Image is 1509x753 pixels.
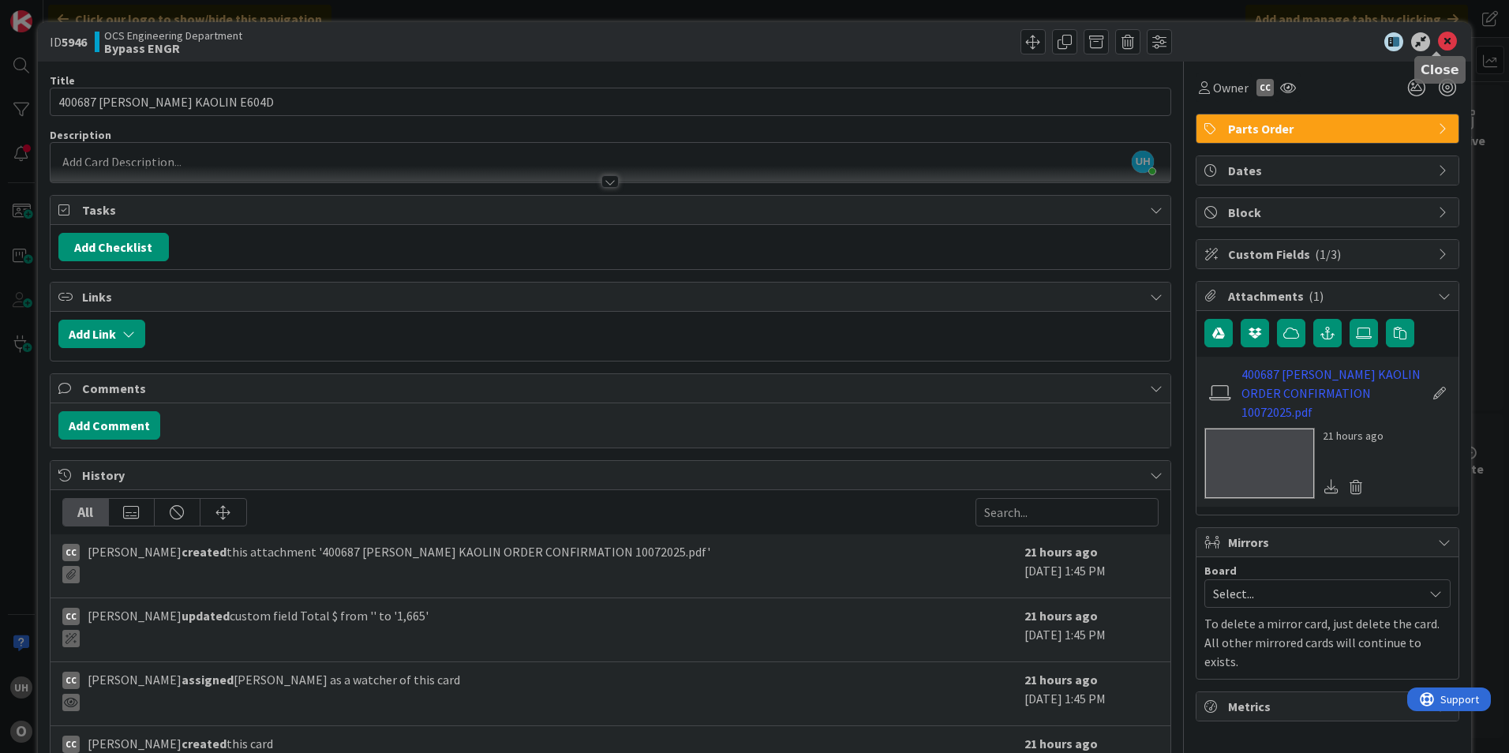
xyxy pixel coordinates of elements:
[62,736,80,753] div: CC
[82,287,1142,306] span: Links
[62,34,87,50] b: 5946
[1421,62,1459,77] h5: Close
[1024,542,1159,590] div: [DATE] 1:45 PM
[1204,614,1451,671] p: To delete a mirror card, just delete the card. All other mirrored cards will continue to exists.
[1024,608,1098,624] b: 21 hours ago
[1024,672,1098,687] b: 21 hours ago
[1228,533,1430,552] span: Mirrors
[104,42,242,54] b: Bypass ENGR
[1241,365,1425,421] a: 400687 [PERSON_NAME] KAOLIN ORDER CONFIRMATION 10072025.pdf
[1323,428,1384,444] div: 21 hours ago
[182,544,227,560] b: created
[1228,161,1430,180] span: Dates
[1228,119,1430,138] span: Parts Order
[182,672,234,687] b: assigned
[182,608,230,624] b: updated
[1309,288,1324,304] span: ( 1 )
[88,670,460,711] span: [PERSON_NAME] [PERSON_NAME] as a watcher of this card
[182,736,227,751] b: created
[1024,736,1098,751] b: 21 hours ago
[1204,565,1237,576] span: Board
[1256,79,1274,96] div: CC
[1024,544,1098,560] b: 21 hours ago
[1228,245,1430,264] span: Custom Fields
[1228,697,1430,716] span: Metrics
[62,544,80,561] div: CC
[58,233,169,261] button: Add Checklist
[63,499,109,526] div: All
[82,466,1142,485] span: History
[1315,246,1341,262] span: ( 1/3 )
[88,734,273,753] span: [PERSON_NAME] this card
[1323,477,1340,497] div: Download
[62,672,80,689] div: CC
[1228,287,1430,305] span: Attachments
[62,608,80,625] div: CC
[82,200,1142,219] span: Tasks
[1213,78,1249,97] span: Owner
[88,542,710,583] span: [PERSON_NAME] this attachment '400687 [PERSON_NAME] KAOLIN ORDER CONFIRMATION 10072025.pdf'
[50,73,75,88] label: Title
[50,32,87,51] span: ID
[33,2,72,21] span: Support
[58,320,145,348] button: Add Link
[1024,606,1159,654] div: [DATE] 1:45 PM
[88,606,429,647] span: [PERSON_NAME] custom field Total $ from '' to '1,665'
[104,29,242,42] span: OCS Engineering Department
[1213,583,1415,605] span: Select...
[1132,151,1154,173] span: UH
[50,88,1171,116] input: type card name here...
[1024,670,1159,717] div: [DATE] 1:45 PM
[50,128,111,142] span: Description
[82,379,1142,398] span: Comments
[975,498,1159,526] input: Search...
[58,411,160,440] button: Add Comment
[1228,203,1430,222] span: Block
